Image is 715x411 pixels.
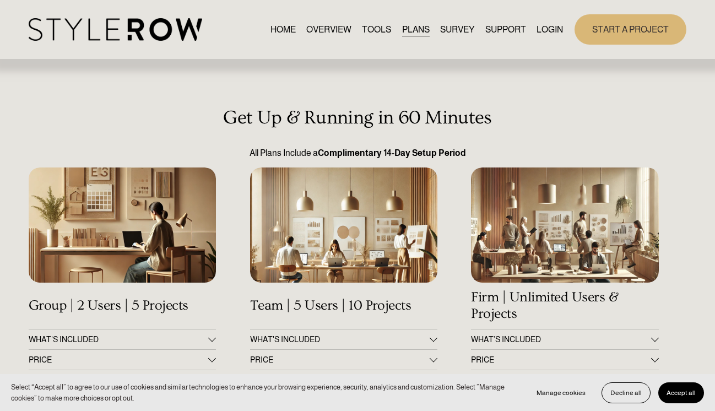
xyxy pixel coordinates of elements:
[29,335,209,344] span: WHAT'S INCLUDED
[667,389,696,397] span: Accept all
[270,22,296,37] a: HOME
[471,335,651,344] span: WHAT’S INCLUDED
[250,355,430,364] span: PRICE
[11,382,517,403] p: Select “Accept all” to agree to our use of cookies and similar technologies to enhance your brows...
[29,298,216,314] h4: Group | 2 Users | 5 Projects
[362,22,391,37] a: TOOLS
[318,148,466,158] strong: Complimentary 14-Day Setup Period
[29,355,209,364] span: PRICE
[537,389,586,397] span: Manage cookies
[250,370,438,390] button: USER TYPES
[575,14,686,45] a: START A PROJECT
[485,22,526,37] a: folder dropdown
[440,22,474,37] a: SURVEY
[537,22,563,37] a: LOGIN
[29,147,686,160] p: All Plans Include a
[602,382,651,403] button: Decline all
[528,382,594,403] button: Manage cookies
[471,370,659,390] button: USER TYPES
[485,23,526,36] span: SUPPORT
[29,18,202,41] img: StyleRow
[471,329,659,349] button: WHAT’S INCLUDED
[29,107,686,129] h3: Get Up & Running in 60 Minutes
[306,22,351,37] a: OVERVIEW
[250,350,438,370] button: PRICE
[29,350,216,370] button: PRICE
[471,355,651,364] span: PRICE
[471,289,659,322] h4: Firm | Unlimited Users & Projects
[29,329,216,349] button: WHAT'S INCLUDED
[250,298,438,314] h4: Team | 5 Users | 10 Projects
[402,22,430,37] a: PLANS
[29,370,216,390] button: USER TYPES
[250,329,438,349] button: WHAT'S INCLUDED
[471,350,659,370] button: PRICE
[610,389,642,397] span: Decline all
[658,382,704,403] button: Accept all
[250,335,430,344] span: WHAT'S INCLUDED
